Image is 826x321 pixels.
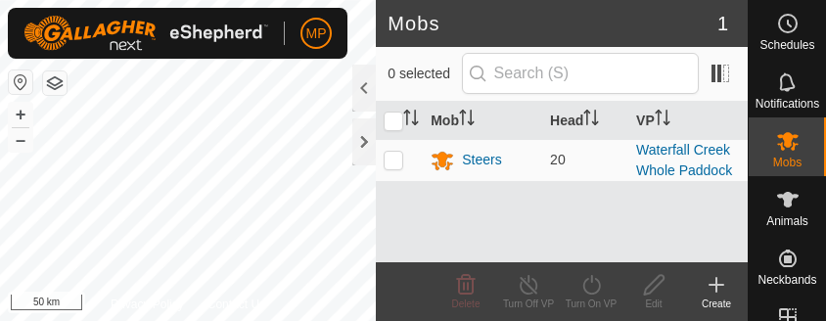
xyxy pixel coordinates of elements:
[636,142,732,178] a: Waterfall Creek Whole Paddock
[757,274,816,286] span: Neckbands
[759,39,814,51] span: Schedules
[207,296,265,313] a: Contact Us
[423,102,542,140] th: Mob
[23,16,268,51] img: Gallagher Logo
[628,102,748,140] th: VP
[497,297,560,311] div: Turn Off VP
[622,297,685,311] div: Edit
[9,70,32,94] button: Reset Map
[685,297,748,311] div: Create
[403,113,419,128] p-sorticon: Activate to sort
[43,71,67,95] button: Map Layers
[388,64,461,84] span: 0 selected
[9,128,32,152] button: –
[550,152,566,167] span: 20
[306,23,327,44] span: MP
[756,98,819,110] span: Notifications
[459,113,475,128] p-sorticon: Activate to sort
[542,102,628,140] th: Head
[717,9,728,38] span: 1
[462,53,699,94] input: Search (S)
[583,113,599,128] p-sorticon: Activate to sort
[111,296,184,313] a: Privacy Policy
[9,103,32,126] button: +
[766,215,808,227] span: Animals
[560,297,622,311] div: Turn On VP
[452,298,481,309] span: Delete
[462,150,501,170] div: Steers
[388,12,717,35] h2: Mobs
[655,113,670,128] p-sorticon: Activate to sort
[773,157,802,168] span: Mobs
